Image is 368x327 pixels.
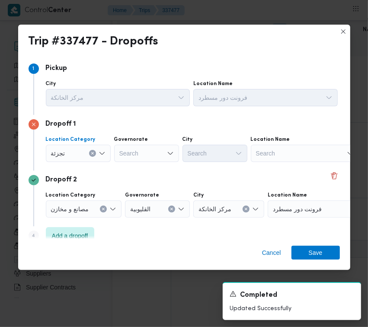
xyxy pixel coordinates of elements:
[29,35,159,49] div: Trip #337477 - Dropoffs
[31,122,36,127] svg: Step 2 has errors
[329,171,339,181] button: Delete
[168,206,175,213] button: Clear input
[347,150,354,157] button: Open list of options
[198,92,247,102] span: فرونت دور مسطرد
[51,92,84,102] span: مركز الخانكة
[178,94,185,101] button: Open list of options
[230,290,354,301] div: Notification
[182,136,193,143] label: City
[309,246,323,260] span: Save
[326,94,333,101] button: Open list of options
[46,63,67,74] p: Pickup
[193,192,204,199] label: City
[89,150,96,157] button: Clear input
[291,246,340,260] button: Save
[51,148,65,158] span: تجزئة
[52,231,88,241] span: Add a dropoff
[99,150,106,157] button: Open list of options
[46,192,96,199] label: Location Category
[273,204,322,213] span: فرونت دور مسطرد
[114,136,148,143] label: Governorate
[167,150,174,157] button: Open list of options
[178,206,185,213] button: Open list of options
[338,26,349,37] button: Closes this modal window
[240,290,277,301] span: Completed
[46,119,76,130] p: Dropoff 1
[230,304,354,313] p: Updated Successfully
[268,192,307,199] label: Location Name
[100,206,107,213] button: Clear input
[193,80,233,87] label: Location Name
[33,66,35,71] span: 1
[31,178,36,183] svg: Step 3 is complete
[130,204,150,213] span: القليوبية
[109,206,116,213] button: Open list of options
[243,206,250,213] button: Clear input
[251,136,290,143] label: Location Name
[198,204,231,213] span: مركز الخانكة
[125,192,159,199] label: Governorate
[51,204,89,213] span: مصانع و مخازن
[262,248,281,258] span: Cancel
[46,227,94,244] button: Add a dropoff
[46,175,77,185] p: Dropoff 2
[46,80,56,87] label: City
[252,206,259,213] button: Open list of options
[235,150,242,157] button: Open list of options
[259,246,285,260] button: Cancel
[46,136,96,143] label: Location Category
[32,233,35,238] span: 4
